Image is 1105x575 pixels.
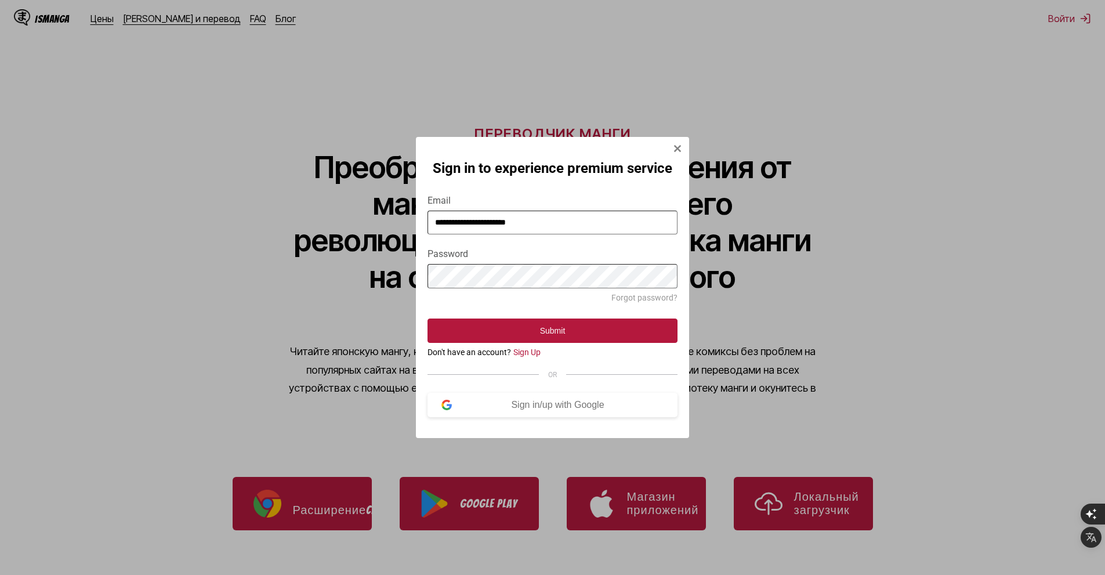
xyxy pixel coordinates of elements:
a: Forgot password? [611,293,678,302]
div: Sign in/up with Google [452,400,664,410]
button: Submit [427,319,678,343]
div: OR [427,371,678,379]
h2: Sign in to experience premium service [427,160,678,176]
div: Don't have an account? [427,348,678,357]
img: google-logo [441,400,452,410]
button: Sign in/up with Google [427,393,678,417]
label: Password [427,248,678,259]
a: Sign Up [513,348,541,357]
img: Close [673,144,682,153]
div: Sign In Modal [416,137,690,438]
label: Email [427,195,678,206]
